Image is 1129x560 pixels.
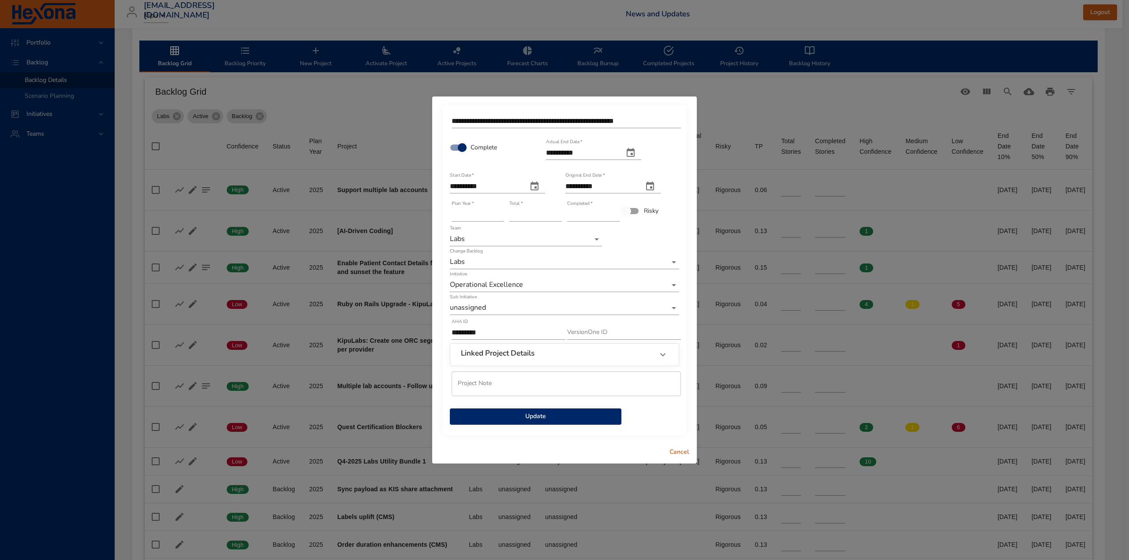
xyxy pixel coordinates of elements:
[450,294,477,299] label: Sub Initiative
[471,143,497,152] span: Complete
[461,349,535,358] h6: Linked Project Details
[450,344,679,366] div: Linked Project Details
[450,255,679,269] div: Labs
[457,411,614,422] span: Update
[524,176,545,197] button: start date
[546,139,583,144] label: Actual End Date
[565,173,605,178] label: Original End Date
[450,232,602,246] div: Labs
[620,142,641,163] button: actual end date
[644,206,658,215] span: Risky
[450,301,679,315] div: unassigned
[669,447,690,458] span: Cancel
[665,444,693,460] button: Cancel
[450,408,621,425] button: Update
[452,201,474,206] label: Plan Year
[450,271,467,276] label: Initiative
[509,201,523,206] label: Total
[450,248,483,253] label: Change Backlog
[567,201,593,206] label: Completed
[452,319,468,324] label: AHA ID
[639,176,661,197] button: original end date
[450,226,461,230] label: Team
[450,278,679,292] div: Operational Excellence
[450,173,474,178] label: Start Date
